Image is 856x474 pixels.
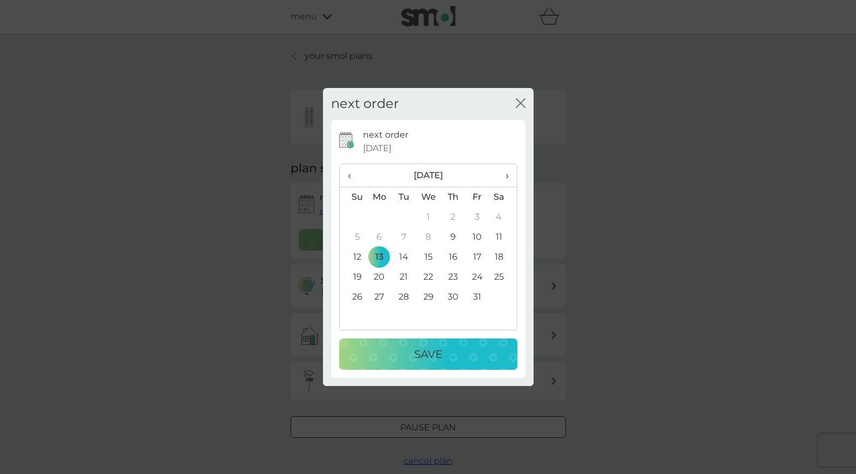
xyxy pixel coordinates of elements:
[340,227,367,247] td: 5
[465,227,489,247] td: 10
[441,267,465,287] td: 23
[489,187,516,207] th: Sa
[367,164,490,187] th: [DATE]
[367,287,392,307] td: 27
[441,247,465,267] td: 16
[489,267,516,287] td: 25
[465,207,489,227] td: 3
[516,98,525,110] button: close
[340,287,367,307] td: 26
[416,287,441,307] td: 29
[392,227,416,247] td: 7
[340,187,367,207] th: Su
[416,267,441,287] td: 22
[340,247,367,267] td: 12
[489,247,516,267] td: 18
[489,207,516,227] td: 4
[392,287,416,307] td: 28
[367,187,392,207] th: Mo
[363,141,392,155] span: [DATE]
[340,267,367,287] td: 19
[392,247,416,267] td: 14
[441,287,465,307] td: 30
[414,346,442,363] p: Save
[465,247,489,267] td: 17
[367,227,392,247] td: 6
[392,267,416,287] td: 21
[367,267,392,287] td: 20
[441,187,465,207] th: Th
[416,207,441,227] td: 1
[331,96,399,112] h2: next order
[465,267,489,287] td: 24
[465,187,489,207] th: Fr
[392,187,416,207] th: Tu
[339,338,517,370] button: Save
[416,227,441,247] td: 8
[416,247,441,267] td: 15
[497,164,508,187] span: ›
[489,227,516,247] td: 11
[416,187,441,207] th: We
[441,227,465,247] td: 9
[348,164,359,187] span: ‹
[367,247,392,267] td: 13
[363,128,408,142] p: next order
[441,207,465,227] td: 2
[465,287,489,307] td: 31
